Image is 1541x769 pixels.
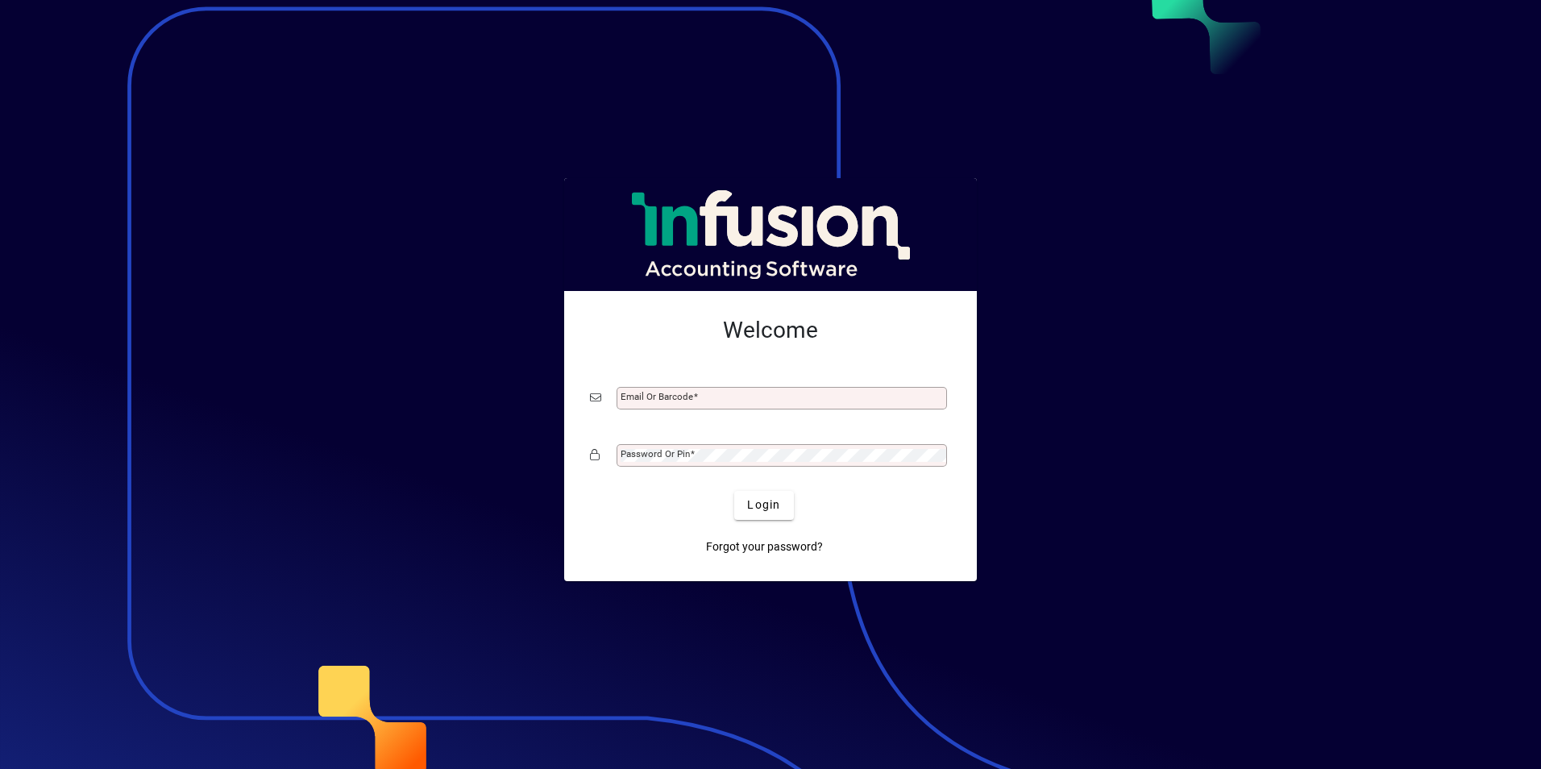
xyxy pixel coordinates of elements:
[747,497,780,513] span: Login
[621,448,690,459] mat-label: Password or Pin
[700,533,829,562] a: Forgot your password?
[621,391,693,402] mat-label: Email or Barcode
[590,317,951,344] h2: Welcome
[706,538,823,555] span: Forgot your password?
[734,491,793,520] button: Login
